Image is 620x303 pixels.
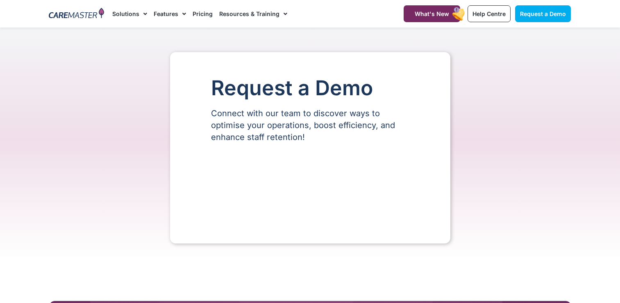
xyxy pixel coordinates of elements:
[515,5,571,22] a: Request a Demo
[520,10,566,17] span: Request a Demo
[472,10,506,17] span: Help Centre
[404,5,460,22] a: What's New
[49,8,104,20] img: CareMaster Logo
[211,108,409,143] p: Connect with our team to discover ways to optimise your operations, boost efficiency, and enhance...
[211,77,409,99] h1: Request a Demo
[468,5,511,22] a: Help Centre
[211,157,409,219] iframe: Form 0
[415,10,449,17] span: What's New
